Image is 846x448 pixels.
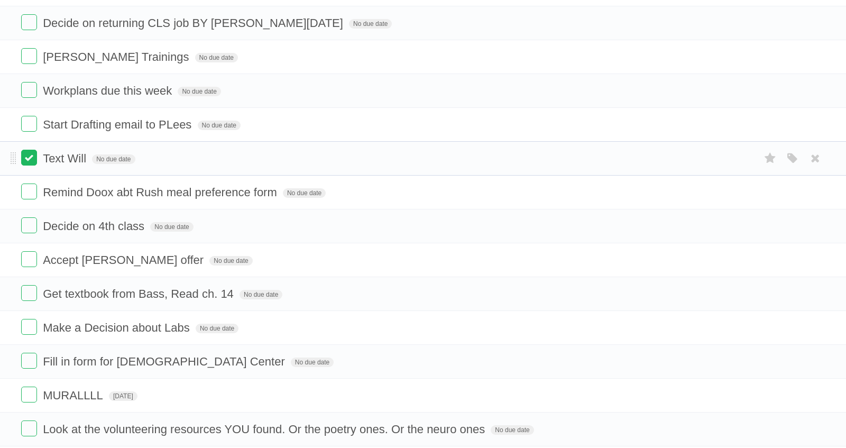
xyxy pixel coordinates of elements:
[21,14,37,30] label: Done
[760,150,780,167] label: Star task
[43,423,488,436] span: Look at the volunteering resources YOU found. Or the poetry ones. Or the neuro ones
[209,256,252,266] span: No due date
[21,48,37,64] label: Done
[21,184,37,199] label: Done
[43,152,89,165] span: Text Will
[43,186,280,199] span: Remind Doox abt Rush meal preference form
[21,353,37,369] label: Done
[21,82,37,98] label: Done
[349,19,392,29] span: No due date
[21,285,37,301] label: Done
[21,116,37,132] label: Done
[240,290,282,299] span: No due date
[43,355,288,368] span: Fill in form for [DEMOGRAPHIC_DATA] Center
[198,121,241,130] span: No due date
[21,217,37,233] label: Done
[43,253,206,267] span: Accept [PERSON_NAME] offer
[195,53,238,62] span: No due date
[43,118,194,131] span: Start Drafting email to PLees
[21,251,37,267] label: Done
[43,84,174,97] span: Workplans due this week
[21,319,37,335] label: Done
[491,425,534,435] span: No due date
[283,188,326,198] span: No due date
[43,220,147,233] span: Decide on 4th class
[43,50,191,63] span: [PERSON_NAME] Trainings
[21,150,37,166] label: Done
[109,391,137,401] span: [DATE]
[196,324,238,333] span: No due date
[92,154,135,164] span: No due date
[21,420,37,436] label: Done
[43,389,106,402] span: MURALLLL
[150,222,193,232] span: No due date
[43,287,236,300] span: Get textbook from Bass, Read ch. 14
[43,321,192,334] span: Make a Decision about Labs
[43,16,346,30] span: Decide on returning CLS job BY [PERSON_NAME][DATE]
[178,87,220,96] span: No due date
[291,358,334,367] span: No due date
[21,387,37,403] label: Done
